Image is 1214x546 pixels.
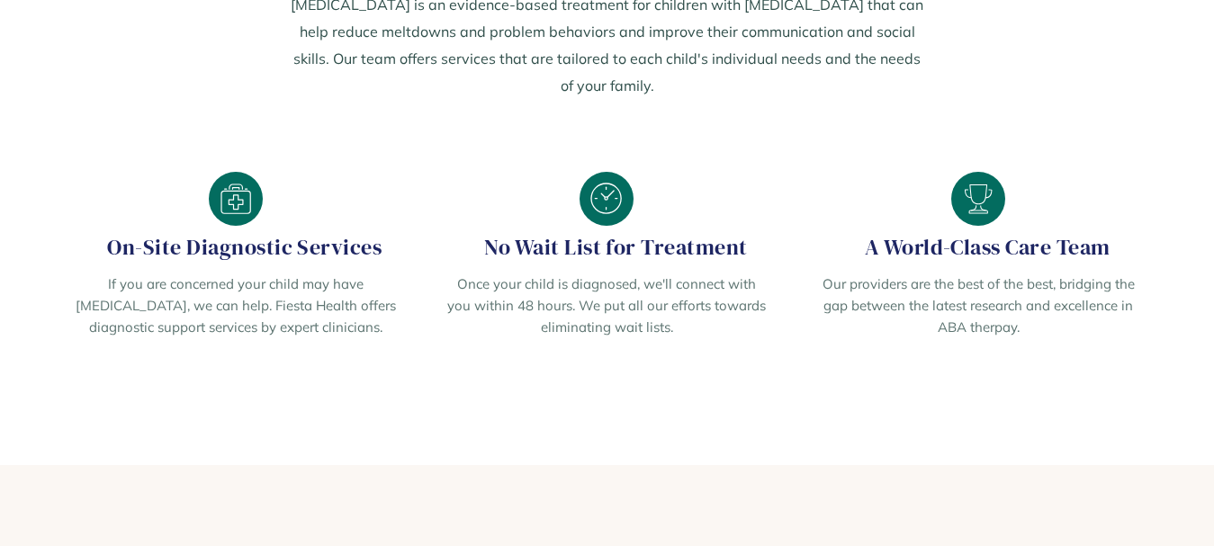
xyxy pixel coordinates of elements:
h2: No Wait List for Treatment [446,235,768,260]
p: Our providers are the best of the best, bridging the gap between the latest research and excellen... [818,273,1139,338]
h2: A World-Class Care Team [818,235,1139,260]
img: Years of Experience - Doctor Webflow Template [209,172,263,226]
h2: On-Site Diagnostic Services [76,235,397,260]
img: 24 Hours Service - Doctor Webflow Template [580,172,634,226]
p: If you are concerned your child may have [MEDICAL_DATA], we can help. Fiesta Health offers diagno... [76,273,397,338]
img: High Quality Care - Doctor Webflow Template [951,172,1005,226]
p: Once your child is diagnosed, we'll connect with you within 48 hours. We put all our efforts towa... [446,273,768,338]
